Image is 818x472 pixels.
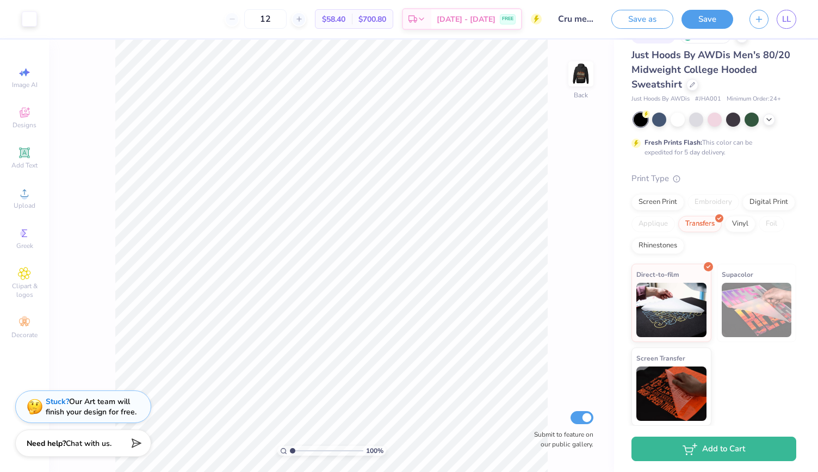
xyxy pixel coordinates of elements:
div: Vinyl [725,216,755,232]
span: Supacolor [722,269,753,280]
strong: Fresh Prints Flash: [645,138,702,147]
span: 100 % [366,446,383,456]
label: Submit to feature on our public gallery. [528,430,593,449]
span: $58.40 [322,14,345,25]
span: Minimum Order: 24 + [727,95,781,104]
span: LL [782,13,791,26]
span: Add Text [11,161,38,170]
span: Screen Transfer [636,352,685,364]
button: Save as [611,10,673,29]
div: Digital Print [742,194,795,210]
div: This color can be expedited for 5 day delivery. [645,138,778,157]
img: Direct-to-film [636,283,707,337]
img: Supacolor [722,283,792,337]
span: Decorate [11,331,38,339]
span: Greek [16,241,33,250]
input: – – [244,9,287,29]
button: Add to Cart [631,437,796,461]
span: # JHA001 [695,95,721,104]
input: Untitled Design [550,8,603,30]
strong: Stuck? [46,396,69,407]
span: Just Hoods By AWDis [631,95,690,104]
img: Back [570,63,592,85]
strong: Need help? [27,438,66,449]
span: Image AI [12,80,38,89]
span: FREE [502,15,513,23]
span: Chat with us. [66,438,111,449]
img: Screen Transfer [636,367,707,421]
span: Upload [14,201,35,210]
div: Foil [759,216,784,232]
span: Just Hoods By AWDis Men's 80/20 Midweight College Hooded Sweatshirt [631,48,790,91]
div: Our Art team will finish your design for free. [46,396,137,417]
div: Transfers [678,216,722,232]
div: Back [574,90,588,100]
div: Applique [631,216,675,232]
span: Clipart & logos [5,282,44,299]
a: LL [777,10,796,29]
div: Screen Print [631,194,684,210]
span: $700.80 [358,14,386,25]
span: Designs [13,121,36,129]
span: Direct-to-film [636,269,679,280]
span: [DATE] - [DATE] [437,14,495,25]
div: Rhinestones [631,238,684,254]
div: Embroidery [687,194,739,210]
button: Save [681,10,733,29]
div: Print Type [631,172,796,185]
